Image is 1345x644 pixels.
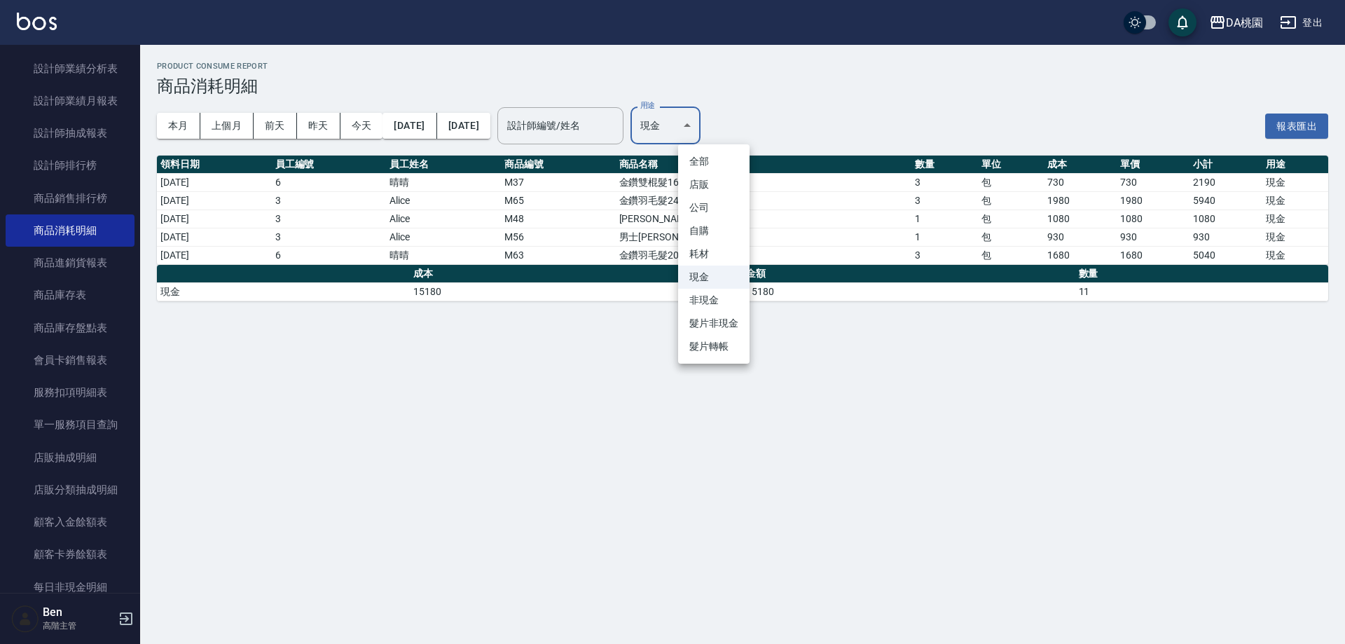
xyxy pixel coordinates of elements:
[678,289,750,312] li: 非現金
[678,196,750,219] li: 公司
[678,335,750,358] li: 髮片轉帳
[678,242,750,266] li: 耗材
[678,150,750,173] li: 全部
[678,266,750,289] li: 現金
[678,219,750,242] li: 自購
[678,312,750,335] li: 髮片非現金
[678,173,750,196] li: 店販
